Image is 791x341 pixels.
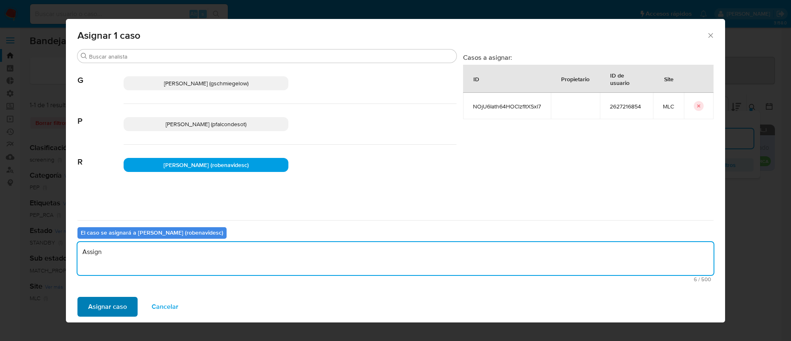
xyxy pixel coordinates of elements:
h3: Casos a asignar: [463,53,714,61]
div: [PERSON_NAME] (gschmiegelow) [124,76,288,90]
span: Cancelar [152,298,178,316]
span: 2627216854 [610,103,643,110]
span: G [77,63,124,85]
span: Asignar 1 caso [77,31,707,40]
span: NOjU6Iath64HOClzfItXSxl7 [473,103,541,110]
span: Asignar caso [88,298,127,316]
button: Cancelar [141,297,189,317]
span: [PERSON_NAME] (robenavidesc) [164,161,249,169]
div: [PERSON_NAME] (pfalcondesot) [124,117,288,131]
button: Buscar [81,53,87,59]
div: [PERSON_NAME] (robenavidesc) [124,158,288,172]
textarea: Assign [77,242,714,275]
span: [PERSON_NAME] (gschmiegelow) [164,79,248,87]
button: icon-button [694,101,704,111]
button: Cerrar ventana [707,31,714,39]
div: assign-modal [66,19,725,322]
span: P [77,104,124,126]
div: Propietario [551,69,599,89]
span: [PERSON_NAME] (pfalcondesot) [166,120,246,128]
div: Site [654,69,683,89]
span: Máximo 500 caracteres [80,277,711,282]
input: Buscar analista [89,53,453,60]
div: ID [463,69,489,89]
span: MLC [663,103,674,110]
span: R [77,145,124,167]
div: ID de usuario [600,65,653,92]
button: Asignar caso [77,297,138,317]
b: El caso se asignará a [PERSON_NAME] (robenavidesc) [81,228,223,237]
